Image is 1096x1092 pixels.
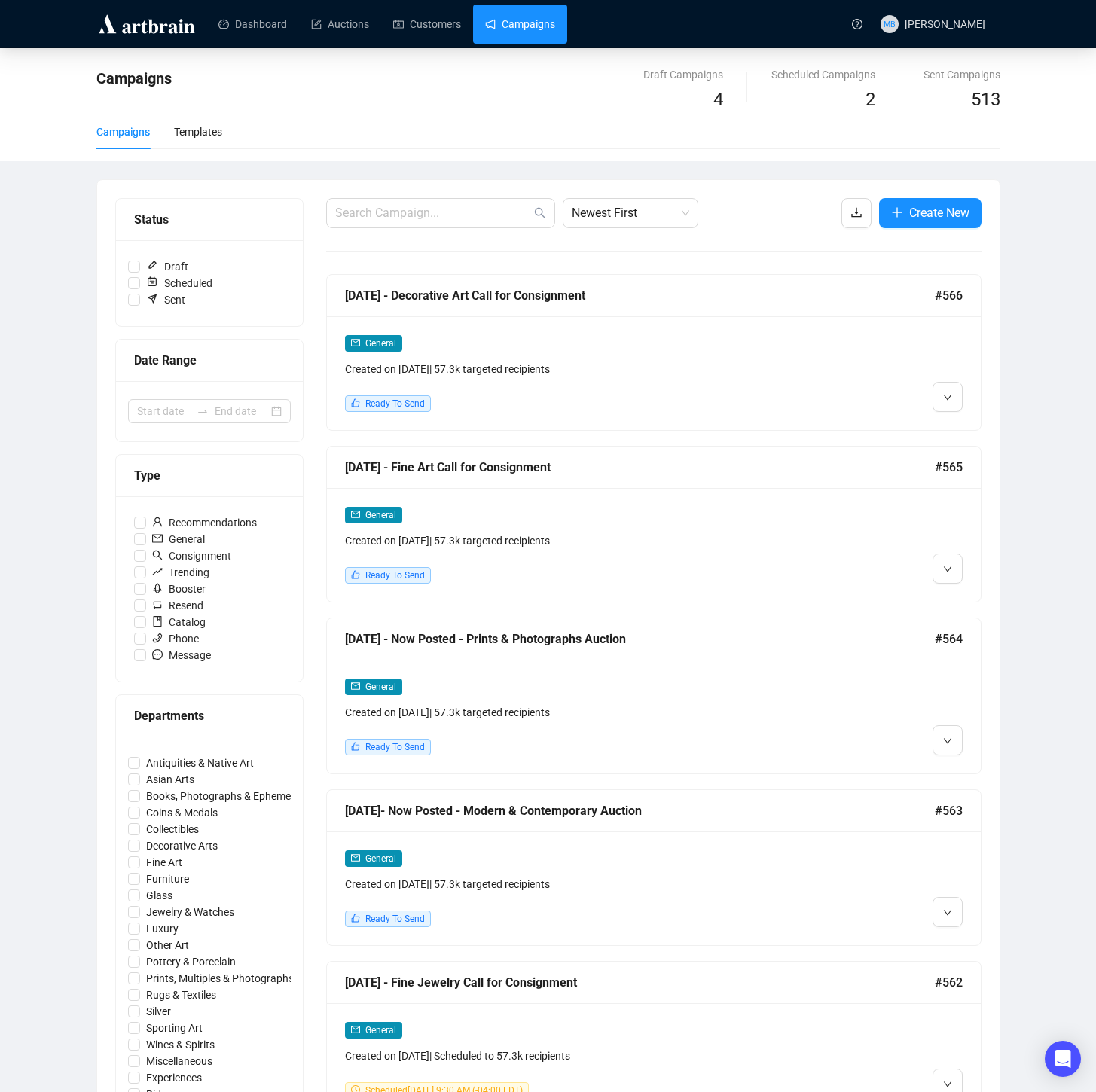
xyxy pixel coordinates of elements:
[326,789,982,946] a: [DATE]- Now Posted - Modern & Contemporary Auction#563mailGeneralCreated on [DATE]| 57.3k targete...
[140,887,179,904] span: Glass
[935,973,963,992] span: #562
[146,597,209,614] span: Resend
[140,755,260,771] span: Antiquities & Native Art
[140,953,242,970] span: Pottery & Porcelain
[365,338,396,349] span: General
[534,207,546,219] span: search
[935,630,963,648] span: #564
[140,854,188,871] span: Fine Art
[935,458,963,477] span: #565
[140,1069,208,1086] span: Experiences
[140,1020,209,1036] span: Sporting Art
[146,514,263,531] span: Recommendations
[971,89,1000,110] span: 513
[197,405,209,417] span: to
[96,124,150,140] div: Campaigns
[140,871,195,887] span: Furniture
[326,618,982,774] a: [DATE] - Now Posted - Prints & Photographs Auction#564mailGeneralCreated on [DATE]| 57.3k targete...
[140,837,224,854] span: Decorative Arts
[311,5,369,44] a: Auctions
[943,393,952,402] span: down
[879,198,982,228] button: Create New
[134,706,285,725] div: Departments
[935,801,963,820] span: #563
[365,510,396,520] span: General
[326,274,982,431] a: [DATE] - Decorative Art Call for Consignment#566mailGeneralCreated on [DATE]| 57.3k targeted reci...
[146,548,237,564] span: Consignment
[351,1025,360,1034] span: mail
[351,398,360,407] span: like
[140,1003,177,1020] span: Silver
[140,771,200,788] span: Asian Arts
[365,1025,396,1036] span: General
[771,66,875,83] div: Scheduled Campaigns
[365,914,425,924] span: Ready To Send
[146,630,205,647] span: Phone
[884,17,896,30] span: MB
[351,682,360,691] span: mail
[152,599,163,610] span: retweet
[909,203,969,222] span: Create New
[140,804,224,821] span: Coins & Medals
[891,206,903,218] span: plus
[351,570,360,579] span: like
[345,286,935,305] div: [DATE] - Decorative Art Call for Consignment
[152,550,163,560] span: search
[905,18,985,30] span: [PERSON_NAME]
[345,1048,806,1064] div: Created on [DATE] | Scheduled to 57.3k recipients
[140,920,185,937] span: Luxury
[134,210,285,229] div: Status
[351,510,360,519] span: mail
[943,737,952,746] span: down
[140,937,195,953] span: Other Art
[152,517,163,527] span: user
[345,973,935,992] div: [DATE] - Fine Jewelry Call for Consignment
[365,682,396,692] span: General
[351,914,360,923] span: like
[146,647,217,663] span: Message
[137,403,191,419] input: Start date
[365,398,425,409] span: Ready To Send
[197,405,209,417] span: swap-right
[351,742,360,751] span: like
[146,531,211,548] span: General
[572,199,689,227] span: Newest First
[345,361,806,377] div: Created on [DATE] | 57.3k targeted recipients
[140,821,205,837] span: Collectibles
[140,970,300,987] span: Prints, Multiples & Photographs
[345,704,806,721] div: Created on [DATE] | 57.3k targeted recipients
[218,5,287,44] a: Dashboard
[643,66,723,83] div: Draft Campaigns
[140,1053,218,1069] span: Miscellaneous
[365,853,396,864] span: General
[852,19,862,29] span: question-circle
[140,275,218,291] span: Scheduled
[96,12,197,36] img: logo
[140,987,222,1003] span: Rugs & Textiles
[134,466,285,485] div: Type
[365,742,425,752] span: Ready To Send
[393,5,461,44] a: Customers
[146,564,215,581] span: Trending
[326,446,982,602] a: [DATE] - Fine Art Call for Consignment#565mailGeneralCreated on [DATE]| 57.3k targeted recipients...
[485,5,555,44] a: Campaigns
[140,291,191,308] span: Sent
[174,124,222,140] div: Templates
[866,89,875,110] span: 2
[351,853,360,862] span: mail
[850,206,862,218] span: download
[96,69,172,87] span: Campaigns
[146,581,212,597] span: Booster
[935,286,963,305] span: #566
[943,1080,952,1089] span: down
[943,565,952,574] span: down
[345,532,806,549] div: Created on [DATE] | 57.3k targeted recipients
[345,801,935,820] div: [DATE]- Now Posted - Modern & Contemporary Auction
[134,351,285,370] div: Date Range
[140,1036,221,1053] span: Wines & Spirits
[1045,1041,1081,1077] div: Open Intercom Messenger
[140,258,194,275] span: Draft
[351,338,360,347] span: mail
[140,904,240,920] span: Jewelry & Watches
[152,633,163,643] span: phone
